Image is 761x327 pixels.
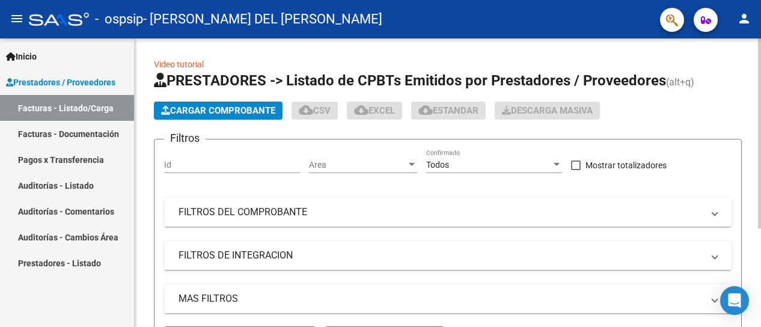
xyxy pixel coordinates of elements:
mat-panel-title: FILTROS DEL COMPROBANTE [179,206,703,219]
span: EXCEL [354,105,395,116]
span: CSV [299,105,331,116]
mat-panel-title: FILTROS DE INTEGRACION [179,249,703,262]
mat-expansion-panel-header: FILTROS DEL COMPROBANTE [164,198,732,227]
button: EXCEL [347,102,402,120]
span: PRESTADORES -> Listado de CPBTs Emitidos por Prestadores / Proveedores [154,72,666,89]
span: Estandar [418,105,478,116]
mat-icon: cloud_download [299,103,313,117]
button: Descarga Masiva [495,102,600,120]
span: Cargar Comprobante [161,105,275,116]
span: (alt+q) [666,76,694,88]
span: Inicio [6,50,37,63]
div: Open Intercom Messenger [720,286,749,315]
span: - [PERSON_NAME] DEL [PERSON_NAME] [143,6,382,32]
a: Video tutorial [154,60,204,69]
button: Estandar [411,102,486,120]
span: Descarga Masiva [502,105,593,116]
mat-expansion-panel-header: FILTROS DE INTEGRACION [164,241,732,270]
button: CSV [292,102,338,120]
span: Todos [426,160,449,170]
mat-panel-title: MAS FILTROS [179,292,703,305]
span: Prestadores / Proveedores [6,76,115,89]
mat-icon: cloud_download [354,103,368,117]
mat-icon: menu [10,11,24,26]
mat-icon: cloud_download [418,103,433,117]
mat-icon: person [737,11,751,26]
button: Cargar Comprobante [154,102,283,120]
span: Area [309,160,406,170]
span: Mostrar totalizadores [585,158,667,173]
h3: Filtros [164,130,206,147]
mat-expansion-panel-header: MAS FILTROS [164,284,732,313]
span: - ospsip [95,6,143,32]
app-download-masive: Descarga masiva de comprobantes (adjuntos) [495,102,600,120]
